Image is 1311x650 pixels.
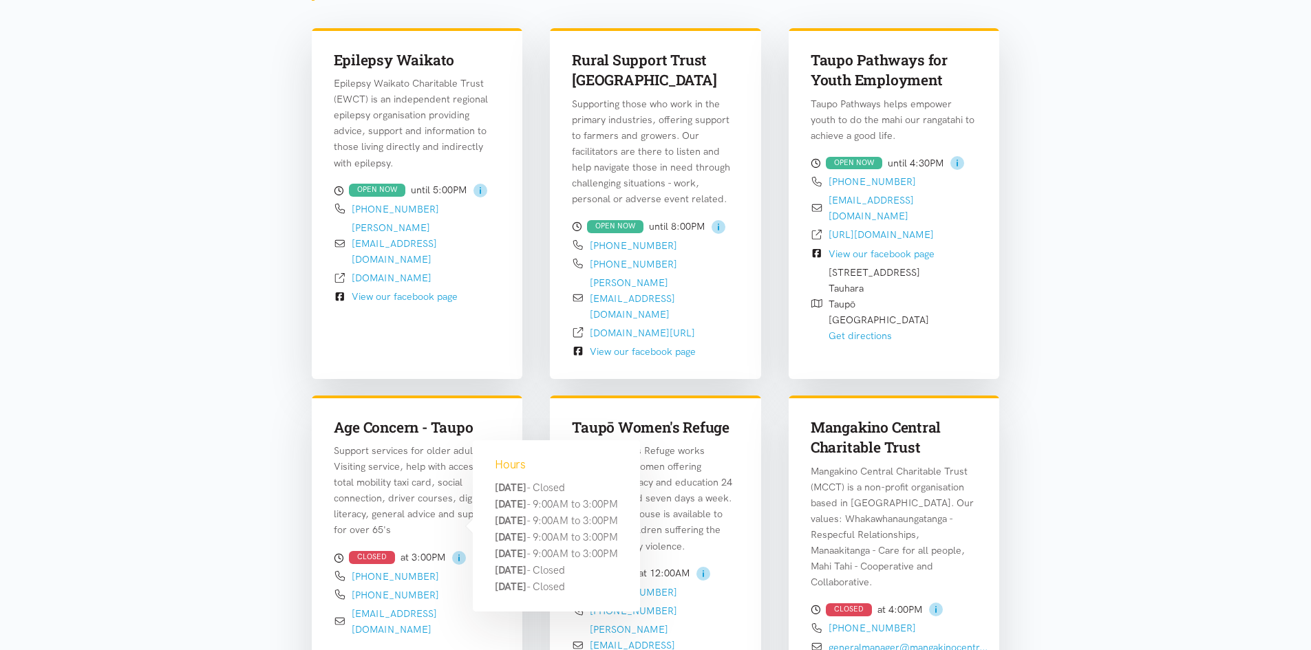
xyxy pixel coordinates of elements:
a: [URL][DOMAIN_NAME] [829,228,934,241]
div: [STREET_ADDRESS] Tauhara Taupō [GEOGRAPHIC_DATA] [829,265,929,344]
p: Supporting those who work in the primary industries, offering support to farmers and growers. Our... [572,96,739,207]
div: - Closed - 9:00AM to 3:00PM - 9:00AM to 3:00PM - 9:00AM to 3:00PM - 9:00AM to 3:00PM - Closed - C... [473,479,640,611]
b: [DATE] [495,481,526,494]
div: until 5:00PM [334,182,501,199]
h3: Taupo Pathways for Youth Employment [811,50,978,91]
div: CLOSED [826,603,872,616]
div: at 4:00PM [811,601,978,618]
div: OPEN NOW [587,220,643,233]
h3: Hours [473,440,640,474]
div: at 12:00AM [572,565,739,582]
h3: Rural Support Trust [GEOGRAPHIC_DATA] [572,50,739,91]
p: Taupo Pathways helps empower youth to do the mahi our rangatahi to achieve a good life. [811,96,978,144]
a: [PHONE_NUMBER] [352,203,439,215]
a: View our facebook page [352,290,458,303]
a: [PERSON_NAME][EMAIL_ADDRESS][DOMAIN_NAME] [590,277,675,321]
h3: Age Concern - Taupo [334,418,501,437]
a: [DOMAIN_NAME][URL] [590,327,695,339]
a: [EMAIL_ADDRESS][DOMAIN_NAME] [352,607,437,636]
div: at 3:00PM [334,550,501,566]
a: [PHONE_NUMBER] [352,589,439,601]
div: until 4:30PM [811,155,978,171]
p: Support services for older adults. Visiting service, help with access to total mobility taxi card... [334,443,501,538]
div: OPEN NOW [349,184,405,197]
a: View our facebook page [590,345,696,358]
p: Mangakino Central Charitable Trust (MCCT) is a non-profit organisation based in [GEOGRAPHIC_DATA]... [811,464,978,590]
h3: Mangakino Central Charitable Trust [811,418,978,458]
a: [PHONE_NUMBER] [829,622,916,634]
a: [EMAIL_ADDRESS][DOMAIN_NAME] [829,194,914,222]
b: [DATE] [495,564,526,576]
b: [DATE] [495,581,526,593]
div: until 8:00PM [572,218,739,235]
a: [PHONE_NUMBER] [590,239,677,252]
a: [PHONE_NUMBER] [590,258,677,270]
a: View our facebook page [829,248,935,260]
h3: Epilepsy Waikato [334,50,501,70]
a: Get directions [829,329,892,342]
b: [DATE] [495,498,526,510]
div: OPEN NOW [826,157,882,170]
b: [DATE] [495,514,526,527]
div: CLOSED [349,551,395,564]
a: [PERSON_NAME][EMAIL_ADDRESS][DOMAIN_NAME] [352,221,437,266]
a: [PHONE_NUMBER] [352,570,439,583]
a: [DOMAIN_NAME] [352,272,431,284]
h3: Taupō Women's Refuge [572,418,739,437]
b: [DATE] [495,548,526,560]
p: Epilepsy Waikato Charitable Trust (EWCT) is an independent regional epilepsy organisation providi... [334,76,501,171]
a: [PHONE_NUMBER] [829,175,916,188]
b: [DATE] [495,531,526,543]
p: Taupō Women’s Refuge works together with women offering support, advocacy and education 24 hours ... [572,443,739,554]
